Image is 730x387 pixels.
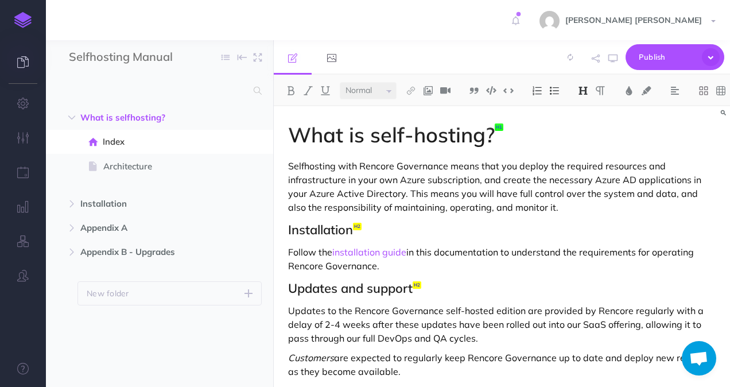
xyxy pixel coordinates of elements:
[288,223,716,237] h2: Installation
[288,352,334,363] em: Customers
[670,86,680,95] img: Alignment dropdown menu button
[288,159,716,214] p: Selfhosting with Rencore Governance means that you deploy the required resources and infrastructu...
[80,111,190,125] span: What is selfhosting?
[503,86,514,95] img: Inline code button
[332,246,406,258] a: installation guide
[288,351,716,378] p: are expected to regularly keep Rencore Governance up to date and deploy new releases as they beco...
[288,281,716,295] h2: Updates and support
[69,80,247,101] input: Search
[469,86,479,95] img: Blockquote button
[320,86,331,95] img: Underline button
[103,160,204,173] span: Architecture
[77,281,262,305] button: New folder
[423,86,433,95] img: Add image button
[578,86,588,95] img: Headings dropdown button
[539,11,560,31] img: 57114d1322782aa20b738b289db41284.jpg
[549,86,560,95] img: Unordered list button
[716,86,726,95] img: Create table button
[80,245,190,259] span: Appendix B - Upgrades
[595,86,605,95] img: Paragraph button
[303,86,313,95] img: Italic button
[624,86,634,95] img: Text color button
[288,245,716,273] p: Follow the in this documentation to understand the requirements for operating Rencore Governance.
[440,86,451,95] img: Add video button
[626,44,724,70] button: Publish
[682,341,716,376] a: Open chat
[80,197,190,211] span: Installation
[286,86,296,95] img: Bold button
[87,287,129,300] p: New folder
[532,86,542,95] img: Ordered list button
[639,48,696,66] span: Publish
[69,49,204,66] input: Documentation Name
[288,123,716,146] h1: What is self-hosting?
[80,221,190,235] span: Appendix A
[406,86,416,95] img: Link button
[560,15,708,25] span: [PERSON_NAME] [PERSON_NAME]
[103,135,204,149] span: Index
[641,86,651,95] img: Text background color button
[288,304,716,345] p: Updates to the Rencore Governance self-hosted edition are provided by Rencore regularly with a de...
[14,12,32,28] img: logo-mark.svg
[486,86,496,95] img: Code block button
